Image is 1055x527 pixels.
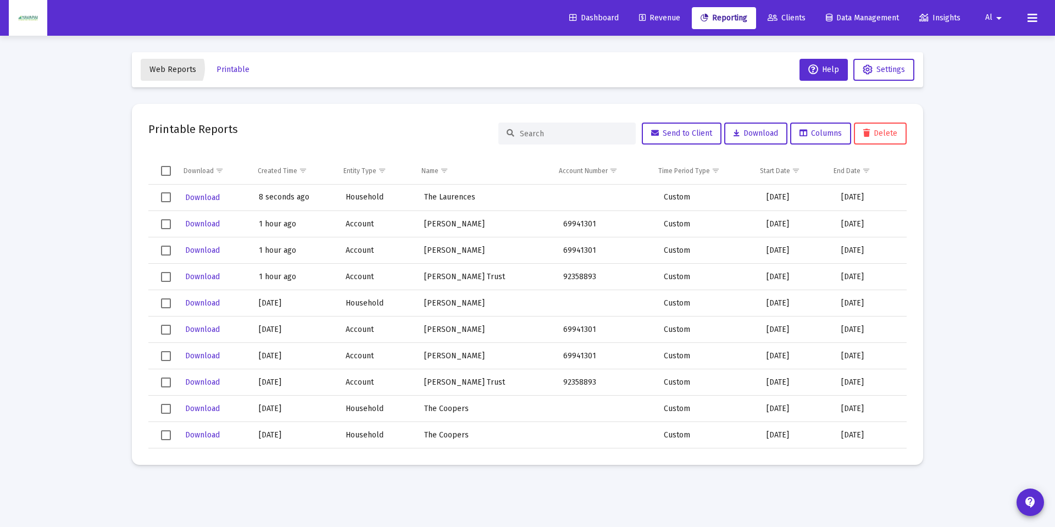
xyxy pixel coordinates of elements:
td: [DATE] [251,396,338,422]
td: [DATE] [759,237,834,264]
td: Custom [656,290,759,317]
td: 92358893 [556,264,656,290]
span: Show filter options for column 'Download' [215,167,224,175]
span: Delete [863,129,897,138]
td: Account [338,317,417,343]
td: 1 hour ago [251,211,338,237]
div: Start Date [760,167,790,175]
td: Custom [656,264,759,290]
td: [DATE] [834,396,907,422]
div: Download [184,167,214,175]
span: Show filter options for column 'End Date' [862,167,870,175]
span: Download [185,193,220,202]
td: Custom [656,369,759,396]
td: Account [338,211,417,237]
button: Download [184,216,221,232]
td: Custom [656,343,759,369]
td: [PERSON_NAME] [417,211,556,237]
div: Select row [161,272,171,282]
td: [PERSON_NAME] [417,290,556,317]
button: Download [184,295,221,311]
div: Created Time [258,167,297,175]
div: Select row [161,192,171,202]
span: Download [185,404,220,413]
td: [DATE] [834,211,907,237]
a: Reporting [692,7,756,29]
td: [DATE] [759,264,834,290]
td: Column Name [414,158,551,184]
button: Download [184,401,221,417]
td: Account [338,369,417,396]
mat-icon: arrow_drop_down [992,7,1006,29]
td: Column End Date [826,158,898,184]
td: [DATE] [759,396,834,422]
td: [DATE] [251,317,338,343]
span: Insights [919,13,960,23]
td: Column Entity Type [336,158,414,184]
td: 69941301 [556,317,656,343]
button: Al [972,7,1019,29]
td: [DATE] [759,369,834,396]
td: Account [338,237,417,264]
button: Download [184,427,221,443]
button: Download [184,374,221,390]
span: Download [734,129,778,138]
button: Download [724,123,787,145]
span: Clients [768,13,806,23]
span: Web Reports [149,65,196,74]
button: Printable [208,59,258,81]
span: Show filter options for column 'Time Period Type' [712,167,720,175]
span: Printable [216,65,249,74]
td: The Coopers [417,422,556,448]
span: Download [185,272,220,281]
button: Download [184,348,221,364]
span: Help [808,65,839,74]
span: Columns [799,129,842,138]
span: Show filter options for column 'Name' [440,167,448,175]
td: [DATE] [834,343,907,369]
td: 69941301 [556,211,656,237]
div: Name [421,167,438,175]
span: Reporting [701,13,747,23]
span: Send to Client [651,129,712,138]
td: Household [338,422,417,448]
div: Select row [161,246,171,256]
button: Web Reports [141,59,205,81]
a: Revenue [630,7,689,29]
td: [PERSON_NAME] [417,448,556,475]
span: Revenue [639,13,680,23]
td: Custom [656,211,759,237]
span: Show filter options for column 'Account Number' [609,167,618,175]
td: [DATE] [759,185,834,211]
td: Column Created Time [250,158,336,184]
span: Download [185,351,220,360]
span: Dashboard [569,13,619,23]
div: Select row [161,430,171,440]
td: [PERSON_NAME] [417,237,556,264]
span: Download [185,430,220,440]
td: The Coopers [417,396,556,422]
td: [DATE] [834,185,907,211]
td: Custom [656,185,759,211]
button: Download [184,242,221,258]
span: Download [185,325,220,334]
td: [DATE] [759,343,834,369]
td: Custom [656,317,759,343]
button: Send to Client [642,123,721,145]
td: 1 hour ago [251,264,338,290]
span: Show filter options for column 'Start Date' [792,167,800,175]
td: [DATE] [251,422,338,448]
td: [PERSON_NAME] Trust [417,369,556,396]
div: Select row [161,219,171,229]
button: Download [184,269,221,285]
td: [DATE] [834,422,907,448]
h2: Printable Reports [148,120,238,138]
td: 1 hour ago [251,237,338,264]
td: The Laurences [417,185,556,211]
span: Download [185,219,220,229]
button: Delete [854,123,907,145]
span: Download [185,298,220,308]
div: Account Number [559,167,608,175]
td: [DATE] [834,317,907,343]
button: Columns [790,123,851,145]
